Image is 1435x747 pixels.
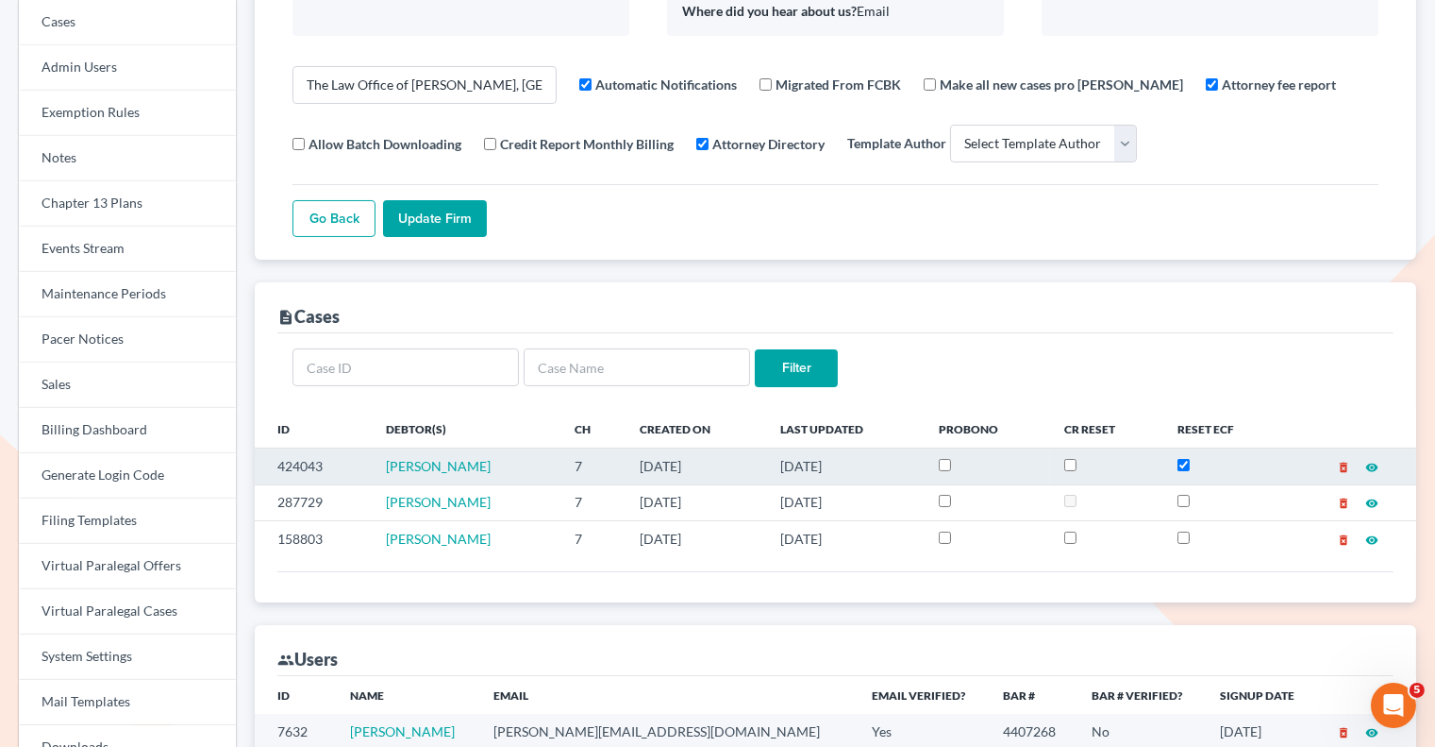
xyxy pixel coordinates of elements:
th: Bar # Verified? [1076,676,1205,714]
a: delete_forever [1337,531,1350,547]
a: visibility [1365,458,1378,474]
a: [PERSON_NAME] [350,723,455,739]
td: 424043 [255,449,371,484]
label: Migrated From FCBK [776,75,901,94]
input: Update Firm [383,200,487,238]
a: [PERSON_NAME] [386,531,491,547]
i: visibility [1365,497,1378,510]
label: Attorney fee report [1222,75,1336,94]
th: ID [255,676,335,714]
th: Last Updated [765,410,924,448]
i: delete_forever [1337,534,1350,547]
span: 5 [1410,683,1425,698]
a: Virtual Paralegal Cases [19,589,236,635]
a: System Settings [19,635,236,680]
a: Maintenance Periods [19,272,236,317]
td: [DATE] [625,484,766,520]
th: Reset ECF [1162,410,1284,448]
i: description [277,309,294,326]
input: Filter [755,349,838,387]
a: Pacer Notices [19,317,236,363]
th: Created On [625,410,766,448]
th: ProBono [924,410,1049,448]
td: 7 [559,520,625,556]
label: Attorney Directory [712,134,825,154]
a: Events Stream [19,227,236,272]
a: visibility [1365,531,1378,547]
td: 7 [559,484,625,520]
div: Users [277,648,338,671]
th: Bar # [989,676,1076,714]
a: visibility [1365,494,1378,510]
a: Sales [19,363,236,408]
a: Go Back [292,200,375,238]
td: 158803 [255,520,371,556]
div: Cases [277,305,340,328]
td: 7 [559,449,625,484]
input: Case ID [292,348,519,386]
label: Template Author [847,133,946,153]
th: Debtor(s) [371,410,559,448]
a: visibility [1365,723,1378,739]
div: Email [682,2,989,21]
a: Virtual Paralegal Offers [19,544,236,589]
td: [DATE] [765,484,924,520]
td: [DATE] [625,520,766,556]
i: visibility [1365,461,1378,474]
th: CR Reset [1049,410,1162,448]
th: Name [335,676,478,714]
a: [PERSON_NAME] [386,458,491,474]
a: Generate Login Code [19,453,236,499]
th: Email [478,676,857,714]
td: [DATE] [625,449,766,484]
i: delete_forever [1337,461,1350,474]
iframe: Intercom live chat [1371,683,1416,728]
i: group [277,652,294,669]
a: Notes [19,136,236,181]
i: visibility [1365,726,1378,739]
a: delete_forever [1337,723,1350,739]
th: Signup Date [1205,676,1316,714]
a: delete_forever [1337,494,1350,510]
label: Make all new cases pro [PERSON_NAME] [940,75,1183,94]
th: ID [255,410,371,448]
a: [PERSON_NAME] [386,494,491,510]
td: [DATE] [765,520,924,556]
a: Exemption Rules [19,91,236,136]
td: [DATE] [765,449,924,484]
b: Where did you hear about us? [682,3,857,19]
th: Ch [559,410,625,448]
a: Admin Users [19,45,236,91]
th: Email Verified? [857,676,988,714]
i: visibility [1365,534,1378,547]
i: delete_forever [1337,726,1350,739]
i: delete_forever [1337,497,1350,510]
a: Billing Dashboard [19,408,236,453]
a: Chapter 13 Plans [19,181,236,227]
label: Allow Batch Downloading [309,134,461,154]
label: Automatic Notifications [595,75,737,94]
a: Filing Templates [19,499,236,544]
a: delete_forever [1337,458,1350,474]
a: Mail Templates [19,680,236,725]
input: Case Name [524,348,750,386]
label: Credit Report Monthly Billing [500,134,674,154]
td: 287729 [255,484,371,520]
